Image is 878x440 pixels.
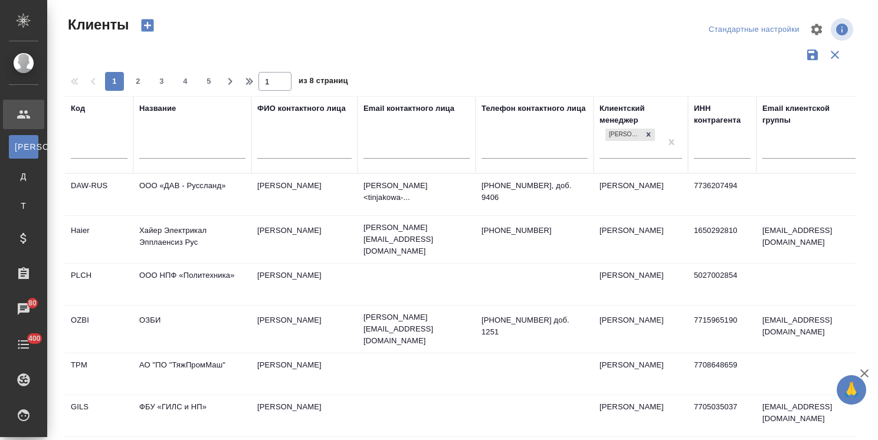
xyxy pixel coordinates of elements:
[841,377,861,402] span: 🙏
[133,219,251,260] td: Хайер Электрикал Эпплаенсиз Рус
[802,15,831,44] span: Настроить таблицу
[65,264,133,305] td: PLCH
[604,127,656,142] div: Усманова Ольга
[363,311,470,347] p: [PERSON_NAME][EMAIL_ADDRESS][DOMAIN_NAME]
[594,264,688,305] td: [PERSON_NAME]
[133,353,251,395] td: АО "ПО "ТяжПромМаш"
[688,353,756,395] td: 7708648659
[688,264,756,305] td: 5027002854
[15,200,32,212] span: Т
[176,75,195,87] span: 4
[152,72,171,91] button: 3
[756,219,863,260] td: [EMAIL_ADDRESS][DOMAIN_NAME]
[762,103,857,126] div: Email клиентской группы
[152,75,171,87] span: 3
[481,314,588,338] p: [PHONE_NUMBER] доб. 1251
[688,174,756,215] td: 7736207494
[594,353,688,395] td: [PERSON_NAME]
[594,308,688,350] td: [PERSON_NAME]
[363,103,454,114] div: Email контактного лица
[176,72,195,91] button: 4
[481,225,588,237] p: [PHONE_NUMBER]
[251,174,358,215] td: [PERSON_NAME]
[65,353,133,395] td: TPM
[15,170,32,182] span: Д
[133,15,162,35] button: Создать
[694,103,751,126] div: ИНН контрагента
[363,180,470,203] p: [PERSON_NAME] <tinjakowa-...
[65,15,129,34] span: Клиенты
[481,103,586,114] div: Телефон контактного лица
[688,308,756,350] td: 7715965190
[15,141,32,153] span: [PERSON_NAME]
[299,74,348,91] span: из 8 страниц
[756,308,863,350] td: [EMAIL_ADDRESS][DOMAIN_NAME]
[199,72,218,91] button: 5
[133,395,251,436] td: ФБУ «ГИЛС и НП»
[599,103,682,126] div: Клиентский менеджер
[139,103,176,114] div: Название
[9,165,38,188] a: Д
[837,375,866,405] button: 🙏
[251,308,358,350] td: [PERSON_NAME]
[129,75,148,87] span: 2
[363,222,470,257] p: [PERSON_NAME][EMAIL_ADDRESS][DOMAIN_NAME]
[65,308,133,350] td: OZBI
[251,353,358,395] td: [PERSON_NAME]
[65,219,133,260] td: Haier
[594,174,688,215] td: [PERSON_NAME]
[251,219,358,260] td: [PERSON_NAME]
[21,297,44,309] span: 80
[801,44,824,66] button: Сохранить фильтры
[9,194,38,218] a: Т
[688,219,756,260] td: 1650292810
[481,180,588,203] p: [PHONE_NUMBER], доб. 9406
[129,72,148,91] button: 2
[65,174,133,215] td: DAW-RUS
[251,264,358,305] td: [PERSON_NAME]
[9,135,38,159] a: [PERSON_NAME]
[3,294,44,324] a: 80
[65,395,133,436] td: GILS
[133,308,251,350] td: ОЗБИ
[688,395,756,436] td: 7705035037
[706,21,802,39] div: split button
[605,129,642,141] div: [PERSON_NAME]
[133,174,251,215] td: ООО «ДАВ - Руссланд»
[133,264,251,305] td: ООО НПФ «Политехника»
[3,330,44,359] a: 400
[756,395,863,436] td: [EMAIL_ADDRESS][DOMAIN_NAME]
[199,75,218,87] span: 5
[21,333,48,344] span: 400
[251,395,358,436] td: [PERSON_NAME]
[824,44,846,66] button: Сбросить фильтры
[594,219,688,260] td: [PERSON_NAME]
[257,103,346,114] div: ФИО контактного лица
[594,395,688,436] td: [PERSON_NAME]
[71,103,85,114] div: Код
[831,18,856,41] span: Посмотреть информацию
